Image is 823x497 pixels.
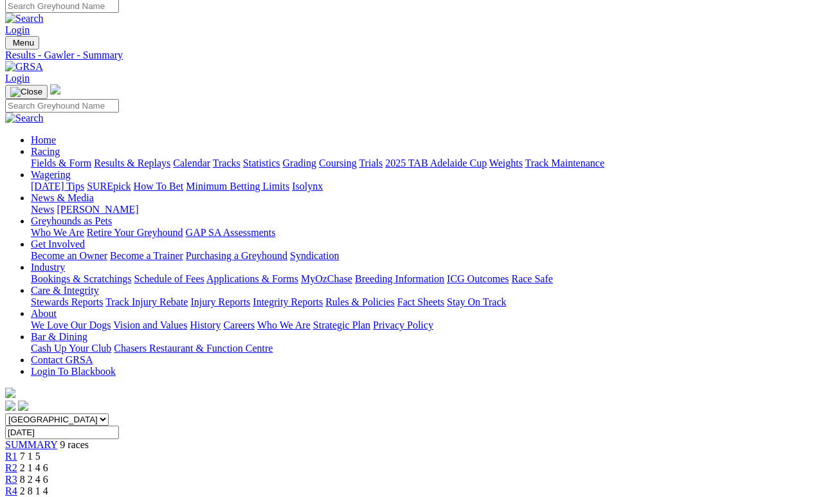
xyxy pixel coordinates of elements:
[110,250,183,261] a: Become a Trainer
[31,204,54,215] a: News
[5,36,39,50] button: Toggle navigation
[190,320,221,330] a: History
[31,134,56,145] a: Home
[134,181,184,192] a: How To Bet
[5,451,17,462] a: R1
[105,296,188,307] a: Track Injury Rebate
[31,366,116,377] a: Login To Blackbook
[186,227,276,238] a: GAP SA Assessments
[60,439,89,450] span: 9 races
[31,227,84,238] a: Who We Are
[31,158,91,168] a: Fields & Form
[5,61,43,73] img: GRSA
[31,273,131,284] a: Bookings & Scratchings
[5,401,15,411] img: facebook.svg
[87,227,183,238] a: Retire Your Greyhound
[5,24,30,35] a: Login
[319,158,357,168] a: Coursing
[31,250,107,261] a: Become an Owner
[206,273,298,284] a: Applications & Forms
[253,296,323,307] a: Integrity Reports
[5,388,15,398] img: logo-grsa-white.png
[31,320,111,330] a: We Love Our Dogs
[31,343,111,354] a: Cash Up Your Club
[355,273,444,284] a: Breeding Information
[359,158,383,168] a: Trials
[31,273,818,285] div: Industry
[292,181,323,192] a: Isolynx
[290,250,339,261] a: Syndication
[213,158,240,168] a: Tracks
[525,158,604,168] a: Track Maintenance
[18,401,28,411] img: twitter.svg
[87,181,131,192] a: SUREpick
[20,462,48,473] span: 2 1 4 6
[325,296,395,307] a: Rules & Policies
[10,87,42,97] img: Close
[31,320,818,331] div: About
[489,158,523,168] a: Weights
[5,99,119,113] input: Search
[31,331,87,342] a: Bar & Dining
[186,250,287,261] a: Purchasing a Greyhound
[31,215,112,226] a: Greyhounds as Pets
[173,158,210,168] a: Calendar
[313,320,370,330] a: Strategic Plan
[57,204,138,215] a: [PERSON_NAME]
[257,320,311,330] a: Who We Are
[31,192,94,203] a: News & Media
[31,181,818,192] div: Wagering
[511,273,552,284] a: Race Safe
[223,320,255,330] a: Careers
[397,296,444,307] a: Fact Sheets
[31,354,93,365] a: Contact GRSA
[5,73,30,84] a: Login
[5,113,44,124] img: Search
[447,273,509,284] a: ICG Outcomes
[31,285,99,296] a: Care & Integrity
[5,426,119,439] input: Select date
[31,296,818,308] div: Care & Integrity
[94,158,170,168] a: Results & Replays
[113,320,187,330] a: Vision and Values
[13,38,34,48] span: Menu
[20,474,48,485] span: 8 2 4 6
[301,273,352,284] a: MyOzChase
[31,181,84,192] a: [DATE] Tips
[31,308,57,319] a: About
[447,296,506,307] a: Stay On Track
[134,273,204,284] a: Schedule of Fees
[31,343,818,354] div: Bar & Dining
[5,85,48,99] button: Toggle navigation
[186,181,289,192] a: Minimum Betting Limits
[190,296,250,307] a: Injury Reports
[5,13,44,24] img: Search
[5,474,17,485] a: R3
[31,227,818,239] div: Greyhounds as Pets
[50,84,60,95] img: logo-grsa-white.png
[31,146,60,157] a: Racing
[5,50,818,61] a: Results - Gawler - Summary
[114,343,273,354] a: Chasers Restaurant & Function Centre
[385,158,487,168] a: 2025 TAB Adelaide Cup
[31,158,818,169] div: Racing
[31,296,103,307] a: Stewards Reports
[31,169,71,180] a: Wagering
[31,239,85,249] a: Get Involved
[20,451,41,462] span: 7 1 5
[5,485,17,496] a: R4
[5,439,57,450] a: SUMMARY
[5,462,17,473] a: R2
[31,250,818,262] div: Get Involved
[373,320,433,330] a: Privacy Policy
[31,262,65,273] a: Industry
[20,485,48,496] span: 2 8 1 4
[243,158,280,168] a: Statistics
[283,158,316,168] a: Grading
